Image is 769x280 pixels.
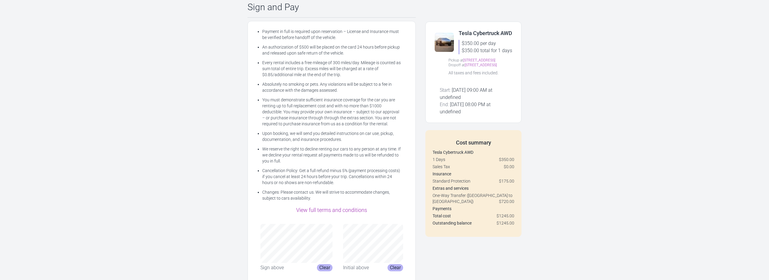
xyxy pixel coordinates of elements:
[440,102,491,115] span: [DATE] 08:00 PM at undefined
[433,186,469,191] strong: Extras and services
[262,97,401,127] li: You must demonstrate sufficient insurance coverage for the car you are renting up to full replace...
[262,81,401,93] li: Absolutely no smoking or pets. Any violations will be subject to a fee in accordance with the dam...
[433,164,514,170] div: Sales Tax
[433,178,514,184] div: Standard Protection
[433,213,451,218] strong: Total cost
[260,264,284,271] div: Sign above
[433,221,472,225] strong: Outstanding balance
[262,146,401,164] li: We reserve the right to decline renting our cars to any person at any time. If we decline your re...
[459,29,512,37] div: Tesla Cybertruck AWD
[262,168,401,186] li: Cancellation Policy: Get a full refund minus 5% (payment processing costs) if you cancel at least...
[433,139,514,147] div: Cost summary
[440,102,449,107] span: End:
[433,192,514,204] div: One-Way Transfer ([GEOGRAPHIC_DATA] to [GEOGRAPHIC_DATA])
[504,164,514,170] span: $0.00
[262,130,401,142] li: Upon booking, we will send you detailed instructions on car use, pickup, documentation, and insur...
[462,47,512,54] div: $350.00 total for 1 days
[433,150,473,155] strong: Tesla Cybertruck AWD
[435,33,454,52] img: 1.jpg
[262,189,401,201] li: Changes: Please contact us. We will strive to accommodate changes, subject to cars availability.
[465,63,497,67] a: [STREET_ADDRESS]
[448,63,465,67] span: Dropoff at
[440,87,492,100] span: [DATE] 09:00 AM at undefined
[497,220,514,226] div: $1245.00
[433,206,451,211] strong: Payments
[317,264,333,271] button: Clear
[262,28,401,40] li: Payment in full is required upon reservation – License and Insurance must be verified before hand...
[499,178,514,184] span: $175.00
[262,44,401,56] li: An authorization of $500 will be placed on the card 24 hours before pickup and released upon safe...
[497,213,514,219] div: $1245.00
[262,60,401,78] li: Every rental includes a free mileage of 300 miles/day. Mileage is counted as sum total of entire ...
[448,70,498,76] div: All taxes and fees included.
[388,264,403,271] button: Clear
[296,207,367,213] a: View full terms and conditions
[248,2,416,13] div: Sign and Pay
[440,87,451,93] span: Start:
[499,156,514,162] span: $350.00
[499,198,514,204] span: $720.00
[433,156,514,162] div: 1 Days
[448,58,463,62] span: Pickup at
[343,264,369,271] div: Initial above
[433,171,451,176] strong: Insurance
[462,40,512,47] div: $350.00 per day
[463,58,495,62] a: [STREET_ADDRESS]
